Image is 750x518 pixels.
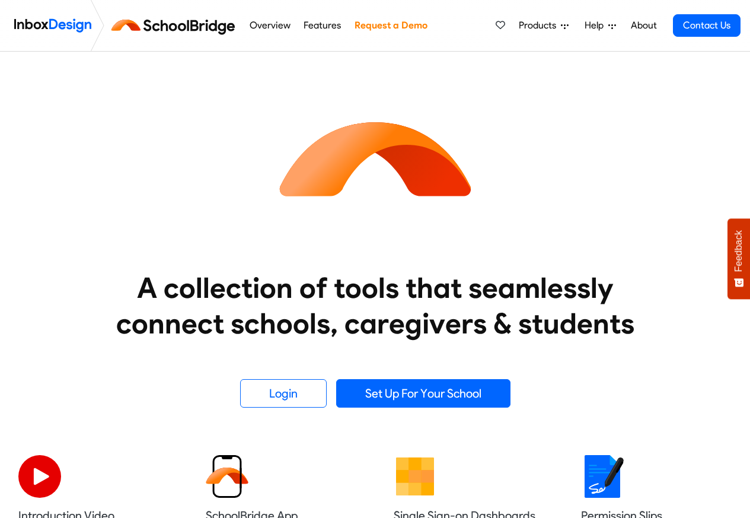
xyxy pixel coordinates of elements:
heading: A collection of tools that seamlessly connect schools, caregivers & students [94,270,657,341]
a: Overview [246,14,293,37]
a: Products [514,14,573,37]
img: icon_schoolbridge.svg [269,52,482,265]
a: Set Up For Your School [336,379,510,408]
img: 2022_07_11_icon_video_playback.svg [18,455,61,498]
span: Products [519,18,561,33]
img: 2022_01_13_icon_sb_app.svg [206,455,248,498]
a: About [627,14,660,37]
a: Request a Demo [351,14,430,37]
img: 2022_01_18_icon_signature.svg [581,455,624,498]
a: Login [240,379,327,408]
a: Contact Us [673,14,741,37]
img: 2022_01_13_icon_grid.svg [394,455,436,498]
span: Help [585,18,608,33]
img: schoolbridge logo [109,11,242,40]
a: Features [301,14,344,37]
span: Feedback [733,230,744,272]
button: Feedback - Show survey [727,218,750,299]
a: Help [580,14,621,37]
